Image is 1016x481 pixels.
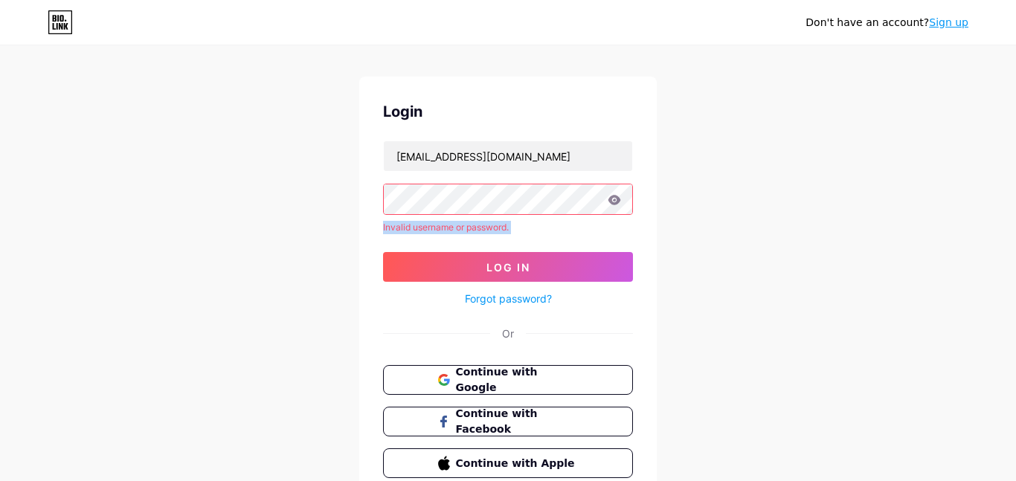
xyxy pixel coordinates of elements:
[383,448,633,478] button: Continue with Apple
[486,261,530,274] span: Log In
[456,406,579,437] span: Continue with Facebook
[456,364,579,396] span: Continue with Google
[456,456,579,471] span: Continue with Apple
[383,221,633,234] div: Invalid username or password.
[383,100,633,123] div: Login
[929,16,968,28] a: Sign up
[502,326,514,341] div: Or
[806,15,968,30] div: Don't have an account?
[383,407,633,436] button: Continue with Facebook
[383,252,633,282] button: Log In
[384,141,632,171] input: Username
[383,365,633,395] button: Continue with Google
[465,291,552,306] a: Forgot password?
